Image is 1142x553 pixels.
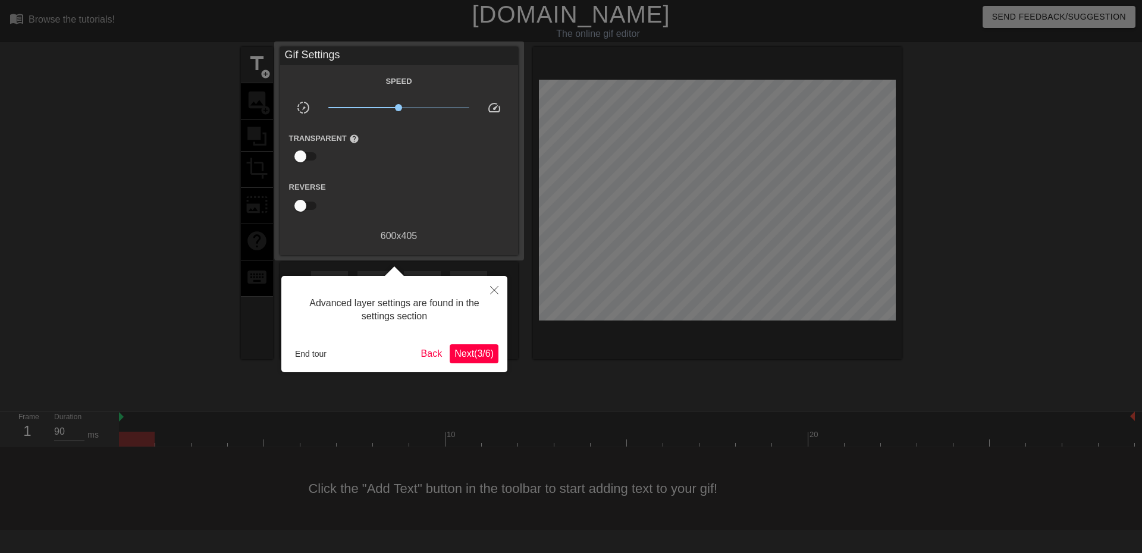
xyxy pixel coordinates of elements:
[454,348,494,359] span: Next ( 3 / 6 )
[416,344,447,363] button: Back
[450,344,498,363] button: Next
[290,345,331,363] button: End tour
[481,276,507,303] button: Close
[290,285,498,335] div: Advanced layer settings are found in the settings section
